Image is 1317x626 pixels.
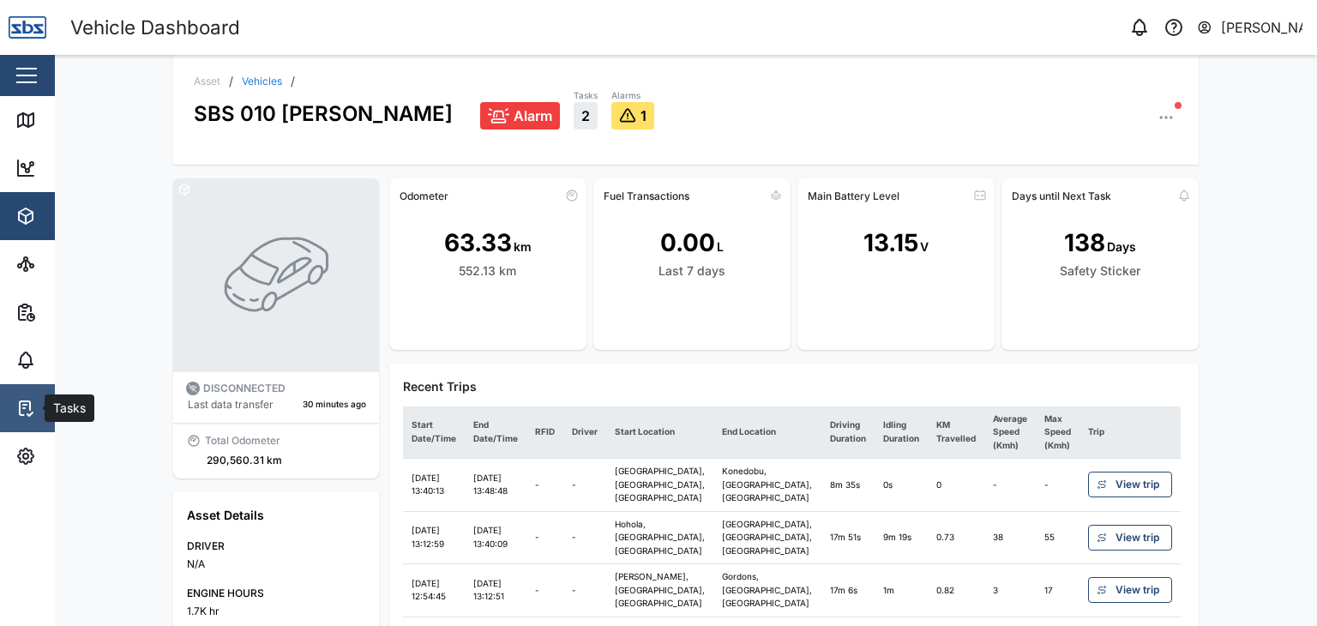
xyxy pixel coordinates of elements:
[526,406,563,459] th: RFID
[1036,564,1079,617] td: 17
[717,238,724,256] div: L
[188,397,274,413] div: Last data transfer
[1064,225,1105,262] div: 138
[1036,459,1079,512] td: -
[514,108,552,123] span: Alarm
[563,564,606,617] td: -
[660,225,715,262] div: 0.00
[459,262,516,280] div: 552.13 km
[611,89,654,103] div: Alarms
[187,539,365,555] div: DRIVER
[984,511,1036,564] td: 38
[205,433,280,449] div: Total Odometer
[45,159,122,178] div: Dashboard
[821,564,875,617] td: 17m 6s
[1060,262,1140,280] div: Safety Sticker
[1088,525,1172,551] a: View trip
[70,13,240,43] div: Vehicle Dashboard
[526,511,563,564] td: -
[1221,17,1303,39] div: [PERSON_NAME]
[1116,473,1159,497] span: View trip
[203,381,286,397] div: DISCONNECTED
[45,111,83,129] div: Map
[194,87,453,129] div: SBS 010 [PERSON_NAME]
[45,255,86,274] div: Sites
[928,406,984,459] th: KM Travelled
[604,190,689,202] div: Fuel Transactions
[928,564,984,617] td: 0.82
[1088,577,1172,603] a: View trip
[713,564,821,617] td: Gordons, [GEOGRAPHIC_DATA], [GEOGRAPHIC_DATA]
[606,459,714,512] td: [GEOGRAPHIC_DATA], [GEOGRAPHIC_DATA], [GEOGRAPHIC_DATA]
[207,453,282,469] div: 290,560.31 km
[928,511,984,564] td: 0.73
[1012,190,1111,202] div: Days until Next Task
[574,89,598,130] a: Tasks2
[194,76,220,87] div: Asset
[611,89,654,130] a: Alarms1
[514,238,532,256] div: km
[863,225,918,262] div: 13.15
[563,511,606,564] td: -
[187,557,365,573] div: N/A
[1116,526,1159,550] span: View trip
[606,564,714,617] td: [PERSON_NAME], [GEOGRAPHIC_DATA], [GEOGRAPHIC_DATA]
[821,406,875,459] th: Driving Duration
[563,459,606,512] td: -
[920,238,929,256] div: V
[45,303,103,322] div: Reports
[875,459,928,512] td: 0s
[984,406,1036,459] th: Average Speed (Kmh)
[229,75,233,87] div: /
[465,564,526,617] td: [DATE] 13:12:51
[808,190,899,202] div: Main Battery Level
[658,262,725,280] div: Last 7 days
[563,406,606,459] th: Driver
[928,459,984,512] td: 0
[713,459,821,512] td: Konedobu, [GEOGRAPHIC_DATA], [GEOGRAPHIC_DATA]
[465,511,526,564] td: [DATE] 13:40:09
[1079,406,1181,459] th: Trip
[45,351,98,370] div: Alarms
[1116,578,1159,602] span: View trip
[1107,238,1136,256] div: Days
[606,511,714,564] td: Hohola, [GEOGRAPHIC_DATA], [GEOGRAPHIC_DATA]
[984,564,1036,617] td: 3
[984,459,1036,512] td: -
[291,75,295,87] div: /
[526,459,563,512] td: -
[9,9,46,46] img: Main Logo
[45,447,105,466] div: Settings
[45,399,92,418] div: Tasks
[403,377,1186,396] div: Recent Trips
[821,459,875,512] td: 8m 35s
[45,207,98,226] div: Assets
[606,406,714,459] th: Start Location
[640,108,646,123] span: 1
[403,511,465,564] td: [DATE] 13:12:59
[1196,15,1303,39] button: [PERSON_NAME]
[526,564,563,617] td: -
[242,76,282,87] a: Vehicles
[1036,511,1079,564] td: 55
[581,108,590,123] span: 2
[465,459,526,512] td: [DATE] 13:48:48
[444,225,512,262] div: 63.33
[403,459,465,512] td: [DATE] 13:40:13
[403,406,465,459] th: Start Date/Time
[821,511,875,564] td: 17m 51s
[465,406,526,459] th: End Date/Time
[875,406,928,459] th: Idling Duration
[713,511,821,564] td: [GEOGRAPHIC_DATA], [GEOGRAPHIC_DATA], [GEOGRAPHIC_DATA]
[1088,472,1172,497] a: View trip
[713,406,821,459] th: End Location
[403,564,465,617] td: [DATE] 12:54:45
[187,586,365,602] div: ENGINE HOURS
[574,89,598,103] div: Tasks
[875,564,928,617] td: 1m
[875,511,928,564] td: 9m 19s
[187,604,365,620] div: 1.7K hr
[1036,406,1079,459] th: Max Speed (Kmh)
[400,190,448,202] div: Odometer
[187,506,365,525] div: Asset Details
